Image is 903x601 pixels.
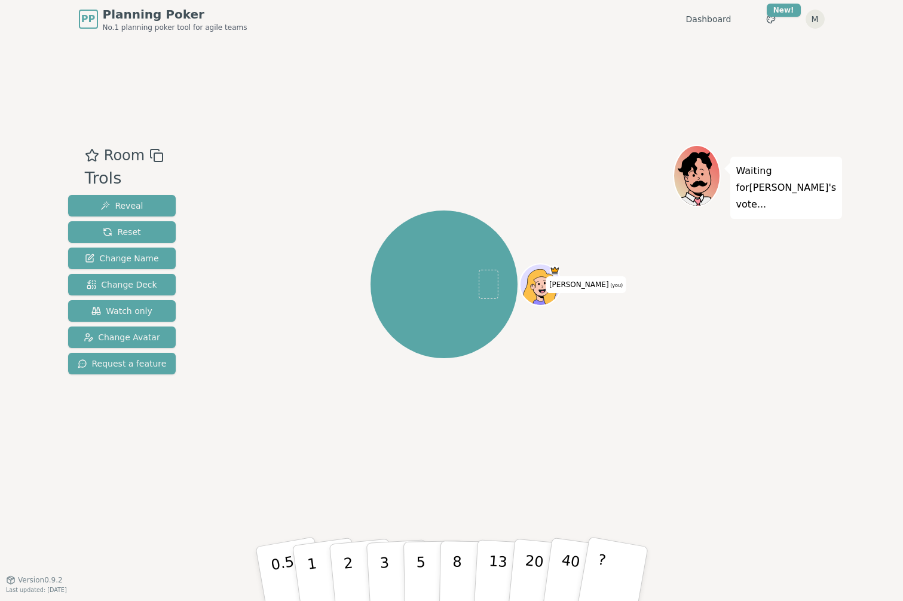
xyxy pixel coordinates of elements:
button: Add as favourite [85,145,99,166]
button: Watch only [68,300,176,322]
button: Click to change your avatar [521,265,560,304]
div: Trols [85,166,164,191]
span: Reset [103,226,140,238]
span: María is the host [550,265,560,275]
button: Reset [68,221,176,243]
span: Change Avatar [84,331,160,343]
div: New! [767,4,801,17]
span: Change Deck [87,279,157,291]
span: Planning Poker [103,6,247,23]
button: Request a feature [68,353,176,374]
span: Last updated: [DATE] [6,587,67,593]
span: Room [104,145,145,166]
span: PP [81,12,95,26]
button: M [806,10,825,29]
a: PPPlanning PokerNo.1 planning poker tool for agile teams [79,6,247,32]
span: Request a feature [78,358,167,370]
a: Dashboard [686,13,731,25]
span: Watch only [91,305,152,317]
span: No.1 planning poker tool for agile teams [103,23,247,32]
span: Version 0.9.2 [18,575,63,585]
span: Reveal [100,200,143,212]
button: Change Name [68,248,176,269]
span: (you) [609,283,623,288]
span: Change Name [85,252,158,264]
button: New! [760,8,782,30]
button: Version0.9.2 [6,575,63,585]
button: Change Avatar [68,327,176,348]
button: Reveal [68,195,176,216]
span: Click to change your name [546,276,626,293]
button: Change Deck [68,274,176,295]
p: Waiting for [PERSON_NAME] 's vote... [736,163,837,213]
